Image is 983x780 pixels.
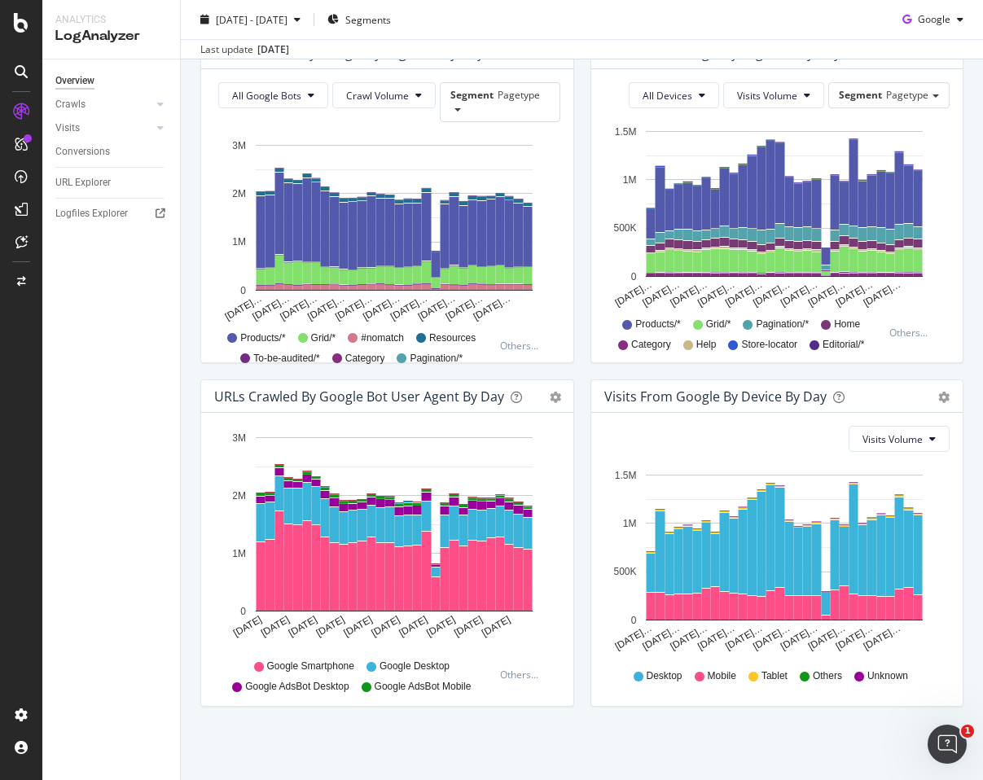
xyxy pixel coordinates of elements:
[314,614,347,639] text: [DATE]
[311,331,336,345] span: Grid/*
[604,121,950,310] svg: A chart.
[55,174,169,191] a: URL Explorer
[55,174,111,191] div: URL Explorer
[346,89,409,103] span: Crawl Volume
[55,143,169,160] a: Conversions
[867,669,908,683] span: Unknown
[938,392,950,403] div: gear
[614,126,636,138] text: 1.5M
[410,352,463,366] span: Pagination/*
[761,669,788,683] span: Tablet
[918,12,950,26] span: Google
[232,139,246,151] text: 3M
[839,88,882,102] span: Segment
[55,143,110,160] div: Conversions
[55,13,167,27] div: Analytics
[889,326,935,340] div: Others...
[240,284,246,296] text: 0
[218,82,328,108] button: All Google Bots
[630,615,636,626] text: 0
[232,236,246,248] text: 1M
[613,567,636,578] text: 500K
[257,42,289,57] div: [DATE]
[321,7,397,33] button: Segments
[200,42,289,57] div: Last update
[823,338,864,352] span: Editorial/*
[397,614,429,639] text: [DATE]
[647,669,682,683] span: Desktop
[232,490,246,502] text: 2M
[259,614,292,639] text: [DATE]
[55,120,152,137] a: Visits
[429,331,476,345] span: Resources
[696,338,717,352] span: Help
[216,12,287,26] span: [DATE] - [DATE]
[604,465,950,654] svg: A chart.
[214,426,560,652] svg: A chart.
[834,318,860,331] span: Home
[380,659,450,673] span: Google Desktop
[232,89,301,103] span: All Google Bots
[613,223,636,234] text: 500K
[245,680,349,694] span: Google AdsBot Desktop
[55,205,169,222] a: Logfiles Explorer
[630,271,636,283] text: 0
[886,88,928,102] span: Pagetype
[55,27,167,46] div: LogAnalyzer
[756,318,809,331] span: Pagination/*
[604,388,827,405] div: Visits From Google By Device By Day
[55,72,169,90] a: Overview
[622,518,636,529] text: 1M
[267,659,354,673] span: Google Smartphone
[253,352,319,366] span: To-be-audited/*
[345,12,391,26] span: Segments
[631,338,671,352] span: Category
[635,318,680,331] span: Products/*
[194,7,307,33] button: [DATE] - [DATE]
[500,668,546,681] div: Others...
[741,338,797,352] span: Store-locator
[214,388,504,405] div: URLs Crawled by Google bot User Agent By Day
[643,89,692,103] span: All Devices
[629,82,719,108] button: All Devices
[232,548,246,559] text: 1M
[723,82,824,108] button: Visits Volume
[498,88,540,102] span: Pagetype
[55,96,86,113] div: Crawls
[375,680,472,694] span: Google AdsBot Mobile
[370,614,402,639] text: [DATE]
[231,614,264,639] text: [DATE]
[345,352,385,366] span: Category
[361,331,404,345] span: #nomatch
[332,82,436,108] button: Crawl Volume
[452,614,485,639] text: [DATE]
[232,188,246,199] text: 2M
[55,72,94,90] div: Overview
[614,470,636,481] text: 1.5M
[55,120,80,137] div: Visits
[480,614,512,639] text: [DATE]
[342,614,375,639] text: [DATE]
[622,174,636,186] text: 1M
[55,96,152,113] a: Crawls
[424,614,457,639] text: [DATE]
[813,669,842,683] span: Others
[214,135,560,324] svg: A chart.
[708,669,736,683] span: Mobile
[706,318,731,331] span: Grid/*
[240,606,246,617] text: 0
[849,426,950,452] button: Visits Volume
[232,432,246,444] text: 3M
[287,614,319,639] text: [DATE]
[896,7,970,33] button: Google
[450,88,494,102] span: Segment
[500,339,546,353] div: Others...
[862,432,923,446] span: Visits Volume
[961,725,974,738] span: 1
[928,725,967,764] iframe: Intercom live chat
[737,89,797,103] span: Visits Volume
